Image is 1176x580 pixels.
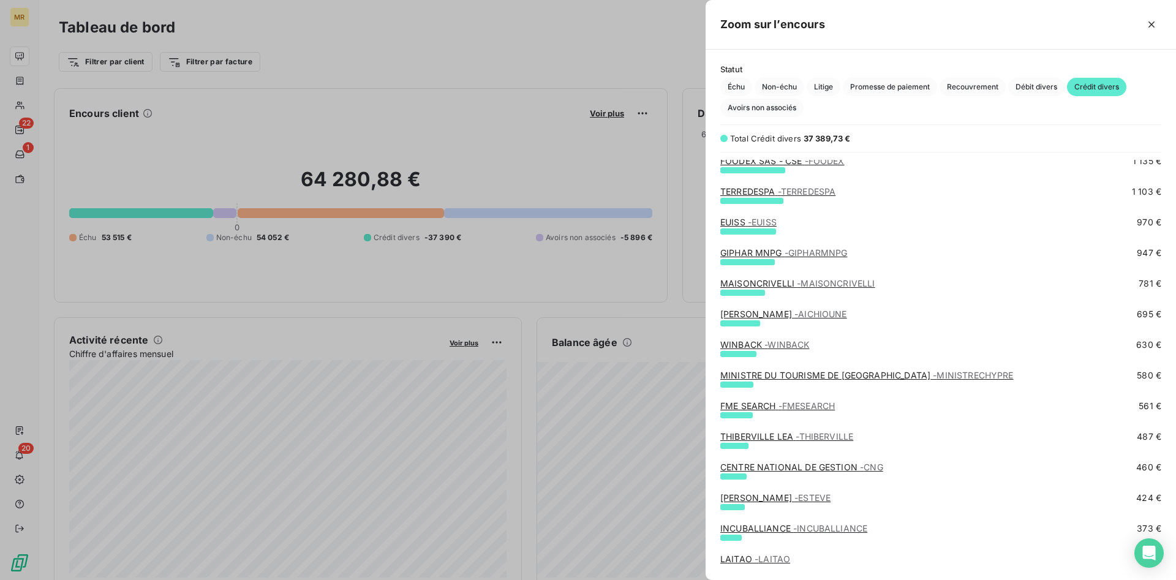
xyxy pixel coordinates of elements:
button: Litige [807,78,840,96]
a: EUISS [720,217,777,227]
a: CENTRE NATIONAL DE GESTION [720,462,883,472]
span: - MAISONCRIVELLI [797,278,875,288]
span: 424 € [1136,492,1161,504]
span: 561 € [1139,400,1161,412]
a: WINBACK [720,339,809,350]
a: INCUBALLIANCE [720,523,867,533]
a: TERREDESPA [720,186,835,197]
span: - INCUBALLIANCE [793,523,867,533]
a: GIPHAR MNPG [720,247,847,258]
span: 460 € [1136,461,1161,473]
span: - WINBACK [764,339,809,350]
div: Open Intercom Messenger [1134,538,1164,568]
button: Avoirs non associés [720,99,804,117]
span: 373 € [1137,522,1161,535]
span: - FMESEARCH [778,401,835,411]
span: - LAITAO [755,554,790,564]
button: Promesse de paiement [843,78,937,96]
span: - EUISS [748,217,777,227]
span: 37 389,73 € [804,134,851,143]
button: Recouvrement [940,78,1006,96]
a: [PERSON_NAME] [720,492,831,503]
a: FOODEX SAS - CSE [720,156,845,166]
h5: Zoom sur l’encours [720,16,825,33]
span: - TERREDESPA [778,186,836,197]
span: - GIPHARMNPG [785,247,848,258]
span: - CNG [860,462,883,472]
button: Débit divers [1008,78,1065,96]
span: 580 € [1137,369,1161,382]
span: - AICHIOUNE [794,309,847,319]
span: 630 € [1136,339,1161,351]
span: 1 135 € [1133,155,1161,167]
a: [PERSON_NAME] [720,309,847,319]
a: LAITAO [720,554,790,564]
span: - FOODEX [805,156,845,166]
span: 781 € [1139,277,1161,290]
span: 1 103 € [1132,186,1161,198]
span: 695 € [1137,308,1161,320]
a: THIBERVILLE LEA [720,431,853,442]
button: Échu [720,78,752,96]
span: - MINISTRECHYPRE [933,370,1013,380]
a: MAISONCRIVELLI [720,278,875,288]
span: Statut [720,64,1161,74]
span: - ESTEVE [794,492,831,503]
button: Non-échu [755,78,804,96]
span: 970 € [1137,216,1161,228]
button: Crédit divers [1067,78,1126,96]
div: grid [706,160,1176,565]
a: FME SEARCH [720,401,835,411]
span: - THIBERVILLE [796,431,853,442]
span: 487 € [1137,431,1161,443]
span: 947 € [1137,247,1161,259]
a: MINISTRE DU TOURISME DE [GEOGRAPHIC_DATA] [720,370,1014,380]
span: Total Crédit divers [730,134,801,143]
